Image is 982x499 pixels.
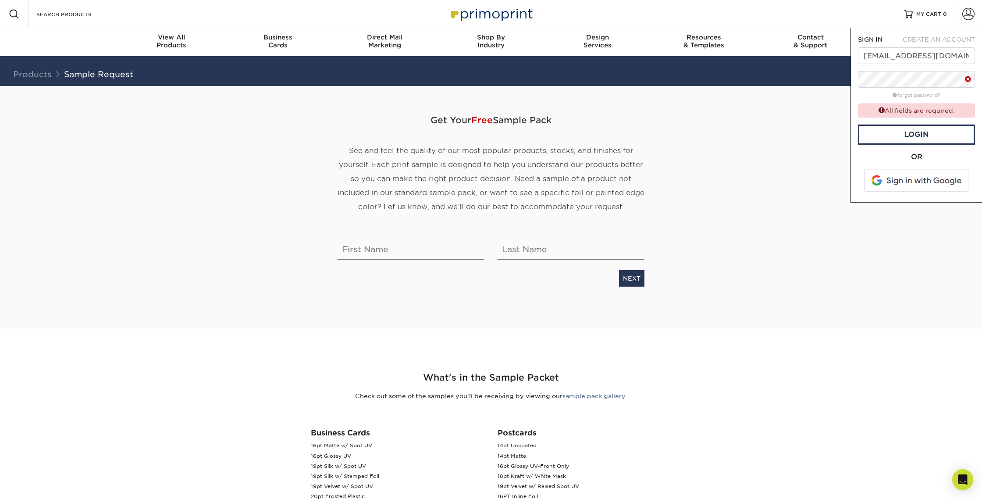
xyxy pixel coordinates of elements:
a: Resources& Templates [651,28,757,56]
span: Design [544,33,651,41]
span: Direct Mail [331,33,438,41]
div: Open Intercom Messenger [952,469,973,490]
img: Primoprint [447,4,535,23]
p: Check out some of the samples you’ll be receiving by viewing our . [235,392,747,400]
span: Get Your Sample Pack [338,107,644,133]
div: OR [858,152,975,162]
div: & Support [757,33,864,49]
div: Services [544,33,651,49]
span: Contact [757,33,864,41]
div: Marketing [331,33,438,49]
div: Industry [438,33,544,49]
div: & Templates [651,33,757,49]
a: DesignServices [544,28,651,56]
a: Contact& Support [757,28,864,56]
span: 0 [943,11,947,17]
span: Business [225,33,331,41]
input: Email [858,47,975,64]
a: View AllProducts [118,28,225,56]
a: Direct MailMarketing [331,28,438,56]
a: Sample Request [64,69,133,79]
a: Products [13,69,52,79]
span: Resources [651,33,757,41]
span: Free [471,115,493,125]
h3: Business Cards [311,428,484,437]
span: SIGN IN [858,36,882,43]
a: Shop ByIndustry [438,28,544,56]
span: MY CART [916,11,941,18]
h2: What's in the Sample Packet [235,371,747,385]
div: Products [118,33,225,49]
a: NEXT [619,270,644,287]
a: forgot password? [893,93,940,98]
a: Login [858,125,975,145]
div: All fields are required. [858,103,975,117]
span: Shop By [438,33,544,41]
input: SEARCH PRODUCTS..... [36,9,121,19]
div: Cards [225,33,331,49]
span: See and feel the quality of our most popular products, stocks, and finishes for yourself. Each pr... [338,146,644,211]
a: BusinessCards [225,28,331,56]
span: View All [118,33,225,41]
h3: Postcards [498,428,671,437]
span: CREATE AN ACCOUNT [903,36,975,43]
a: sample pack gallery [562,392,625,399]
